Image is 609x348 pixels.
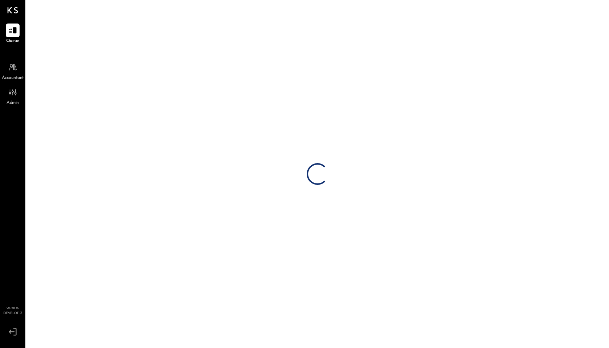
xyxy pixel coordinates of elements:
span: Admin [7,100,19,106]
a: Accountant [0,60,25,81]
a: Queue [0,24,25,44]
span: Queue [6,38,20,44]
a: Admin [0,85,25,106]
span: Accountant [2,75,24,81]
